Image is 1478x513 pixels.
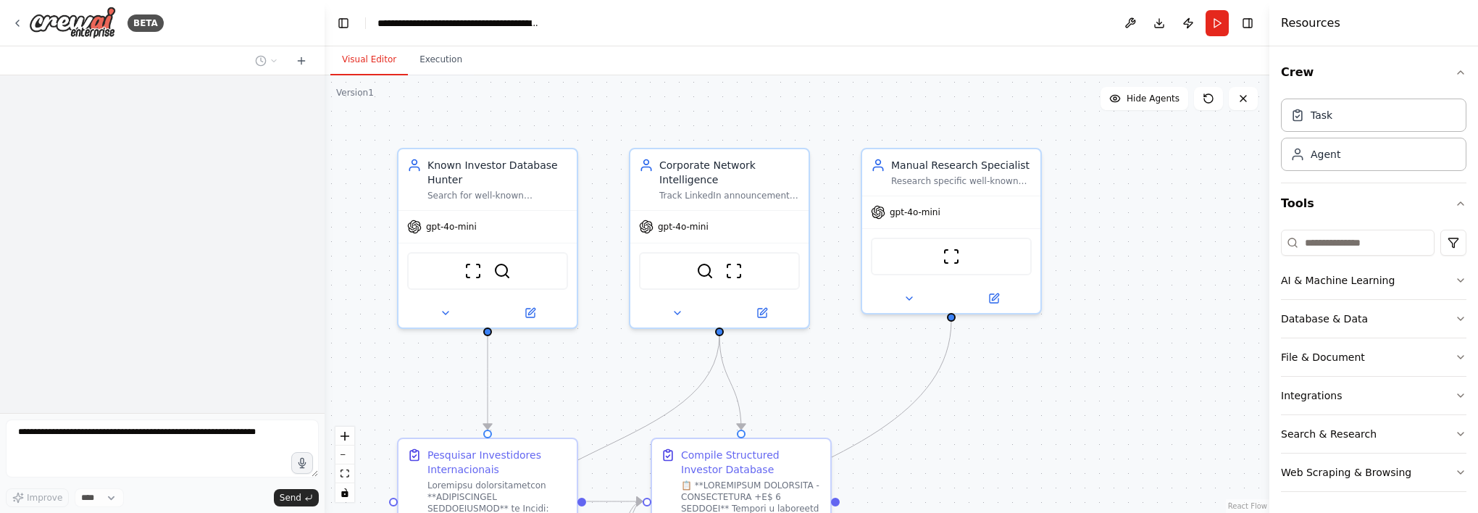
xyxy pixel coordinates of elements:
div: Manual Research SpecialistResearch specific well-known agricultural investors and companies by ac... [861,148,1042,314]
div: Known Investor Database Hunter [427,158,568,187]
button: Integrations [1281,377,1466,414]
button: Visual Editor [330,45,408,75]
button: Start a new chat [290,52,313,70]
button: Execution [408,45,474,75]
img: Logo [29,7,116,39]
div: File & Document [1281,350,1365,364]
button: Database & Data [1281,300,1466,338]
span: gpt-4o-mini [658,221,709,233]
button: Improve [6,488,69,507]
div: Web Scraping & Browsing [1281,465,1411,480]
img: SerplyWebSearchTool [493,262,511,280]
div: AI & Machine Learning [1281,273,1395,288]
div: Integrations [1281,388,1342,403]
button: zoom out [335,446,354,464]
div: Tools [1281,224,1466,504]
span: Improve [27,492,62,504]
span: Hide Agents [1127,93,1180,104]
button: AI & Machine Learning [1281,262,1466,299]
g: Edge from 719de105-047f-4a1d-9f3c-8490ae6caa8f to 7fb1305b-1ef8-44e0-81df-f61f3db5fbe8 [480,335,495,429]
div: Compile Structured Investor Database [681,448,822,477]
button: File & Document [1281,338,1466,376]
div: Crew [1281,93,1466,183]
img: SerplyWebSearchTool [696,262,714,280]
button: Search & Research [1281,415,1466,453]
div: Known Investor Database HunterSearch for well-known agricultural investors, funds, and companies ... [397,148,578,329]
button: Hide left sidebar [333,13,354,33]
div: Search for well-known agricultural investors, funds, and companies that are already operating in ... [427,190,568,201]
nav: breadcrumb [377,16,540,30]
div: Pesquisar Investidores Internacionais [427,448,568,477]
button: Crew [1281,52,1466,93]
button: Hide Agents [1101,87,1188,110]
button: fit view [335,464,354,483]
div: Agent [1311,147,1340,162]
button: Send [274,489,319,506]
button: Tools [1281,183,1466,224]
h4: Resources [1281,14,1340,32]
div: Search & Research [1281,427,1377,441]
span: Send [280,492,301,504]
img: ScrapeWebsiteTool [464,262,482,280]
div: Corporate Network Intelligence [659,158,800,187]
div: Research specific well-known agricultural investors and companies by accessing their official web... [891,175,1032,187]
button: Hide right sidebar [1237,13,1258,33]
g: Edge from 850082fb-0629-4864-b3b2-611ceb21493b to 3fec2642-6a4c-433b-bc40-56c53a7d6596 [712,335,748,429]
div: Corporate Network IntelligenceTrack LinkedIn announcements, corporate press releases, and busines... [629,148,810,329]
div: Manual Research Specialist [891,158,1032,172]
button: Click to speak your automation idea [291,452,313,474]
a: React Flow attribution [1228,502,1267,510]
button: Switch to previous chat [249,52,284,70]
button: Open in side panel [953,290,1035,307]
div: Task [1311,108,1332,122]
button: toggle interactivity [335,483,354,502]
div: Version 1 [336,87,374,99]
button: Open in side panel [489,304,571,322]
div: Track LinkedIn announcements, corporate press releases, and business networks for companies, fund... [659,190,800,201]
button: Web Scraping & Browsing [1281,454,1466,491]
span: gpt-4o-mini [426,221,477,233]
button: Open in side panel [721,304,803,322]
img: ScrapeWebsiteTool [943,248,960,265]
button: zoom in [335,427,354,446]
g: Edge from 7fb1305b-1ef8-44e0-81df-f61f3db5fbe8 to 3fec2642-6a4c-433b-bc40-56c53a7d6596 [586,494,642,509]
span: gpt-4o-mini [890,207,940,218]
div: BETA [128,14,164,32]
div: Database & Data [1281,312,1368,326]
div: React Flow controls [335,427,354,502]
img: ScrapeWebsiteTool [725,262,743,280]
